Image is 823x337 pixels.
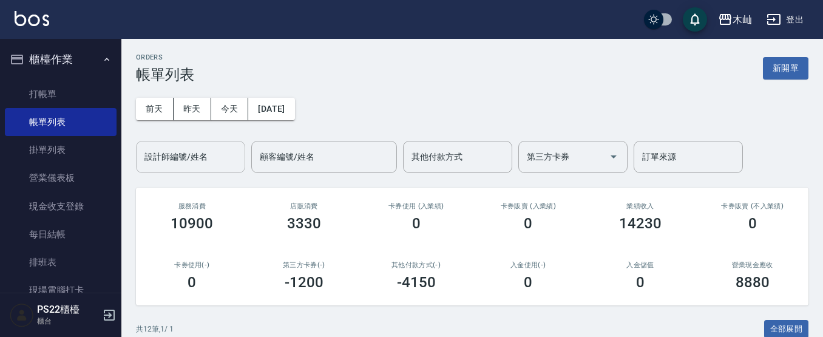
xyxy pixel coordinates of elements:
h3: 帳單列表 [136,66,194,83]
a: 現場電腦打卡 [5,276,117,304]
h2: 業績收入 [599,202,682,210]
h3: 0 [524,274,532,291]
h3: 0 [412,215,421,232]
h3: 0 [188,274,196,291]
a: 新開單 [763,62,808,73]
h3: 服務消費 [151,202,234,210]
h2: 卡券使用(-) [151,261,234,269]
h3: 10900 [171,215,213,232]
button: [DATE] [248,98,294,120]
h2: 卡券販賣 (不入業績) [711,202,794,210]
h2: 卡券販賣 (入業績) [487,202,570,210]
h2: 營業現金應收 [711,261,794,269]
button: 昨天 [174,98,211,120]
a: 掛單列表 [5,136,117,164]
h5: PS22櫃檯 [37,304,99,316]
h3: 8880 [736,274,770,291]
button: 登出 [762,9,808,31]
button: 木屾 [713,7,757,32]
button: 新開單 [763,57,808,80]
img: Logo [15,11,49,26]
p: 共 12 筆, 1 / 1 [136,324,174,335]
button: Open [604,147,623,166]
h3: 0 [636,274,645,291]
a: 營業儀表板 [5,164,117,192]
h3: 0 [524,215,532,232]
h2: 卡券使用 (入業績) [374,202,458,210]
h2: 其他付款方式(-) [374,261,458,269]
h3: -1200 [285,274,323,291]
h2: 入金儲值 [599,261,682,269]
a: 現金收支登錄 [5,192,117,220]
button: 今天 [211,98,249,120]
p: 櫃台 [37,316,99,327]
div: 木屾 [733,12,752,27]
h3: 0 [748,215,757,232]
a: 排班表 [5,248,117,276]
img: Person [10,303,34,327]
button: 櫃檯作業 [5,44,117,75]
h3: 14230 [619,215,662,232]
h2: 入金使用(-) [487,261,570,269]
h2: ORDERS [136,53,194,61]
a: 每日結帳 [5,220,117,248]
a: 打帳單 [5,80,117,108]
button: save [683,7,707,32]
h3: 3330 [287,215,321,232]
h2: 店販消費 [263,202,346,210]
button: 前天 [136,98,174,120]
a: 帳單列表 [5,108,117,136]
h2: 第三方卡券(-) [263,261,346,269]
h3: -4150 [397,274,436,291]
